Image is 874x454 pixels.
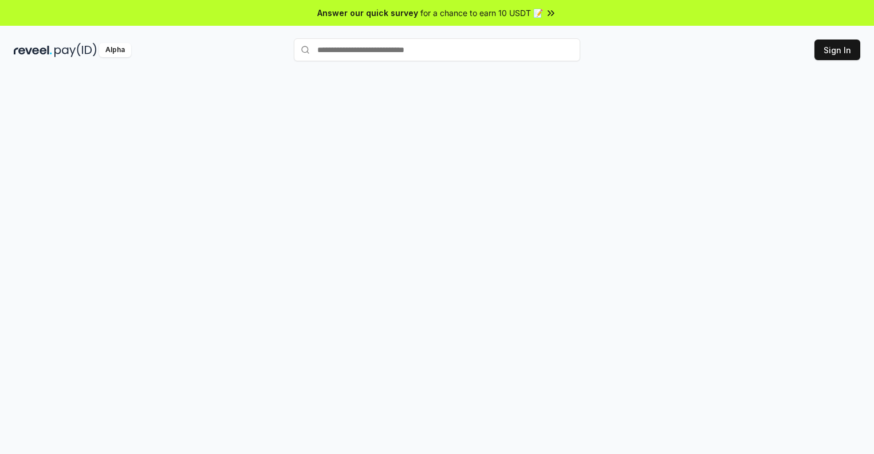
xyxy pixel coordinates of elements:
[420,7,543,19] span: for a chance to earn 10 USDT 📝
[814,40,860,60] button: Sign In
[317,7,418,19] span: Answer our quick survey
[99,43,131,57] div: Alpha
[14,43,52,57] img: reveel_dark
[54,43,97,57] img: pay_id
